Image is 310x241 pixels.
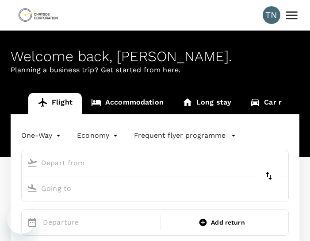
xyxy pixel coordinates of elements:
div: Economy [77,128,120,143]
div: Welcome back , [PERSON_NAME] . [11,48,299,65]
a: Car rental [241,93,309,114]
p: Departure [43,217,155,228]
button: delete [258,165,279,187]
a: Accommodation [82,93,173,114]
div: TN [263,6,280,24]
span: Add return [211,218,245,227]
button: Open [282,187,284,189]
button: Frequent flyer programme [134,130,236,141]
button: Open [282,162,284,163]
p: Frequent flyer programme [134,130,226,141]
a: Long stay [173,93,241,114]
input: Depart from [23,156,270,170]
a: Flight [28,93,82,114]
div: One-Way [21,128,63,143]
img: Chrysos Corporation [18,5,58,25]
p: Planning a business trip? Get started from here. [11,65,299,75]
input: Going to [23,182,270,195]
iframe: Button to launch messaging window [7,206,35,234]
